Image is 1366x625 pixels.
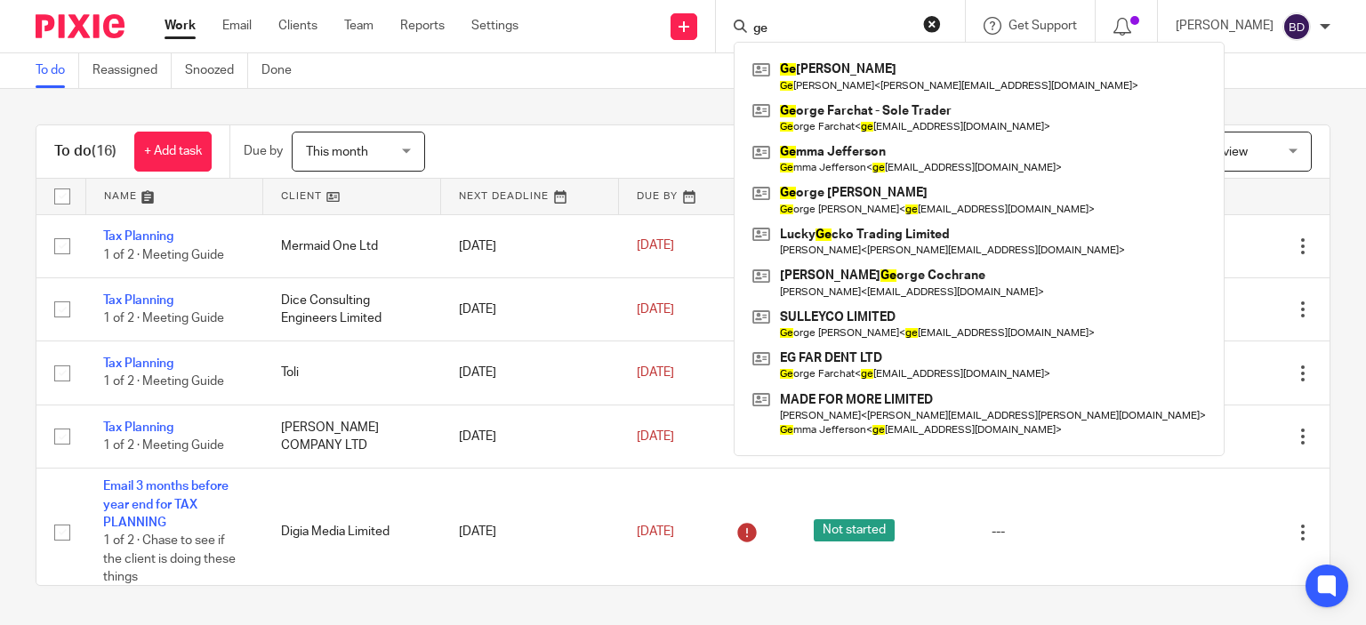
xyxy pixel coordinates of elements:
[103,421,173,434] a: Tax Planning
[54,142,117,161] h1: To do
[263,405,441,468] td: [PERSON_NAME] COMPANY LTD
[1282,12,1311,41] img: svg%3E
[344,17,374,35] a: Team
[92,144,117,158] span: (16)
[222,17,252,35] a: Email
[263,341,441,405] td: Toli
[103,376,224,389] span: 1 of 2 · Meeting Guide
[185,53,248,88] a: Snoozed
[134,132,212,172] a: + Add task
[441,214,619,277] td: [DATE]
[263,214,441,277] td: Mermaid One Ltd
[103,534,236,583] span: 1 of 2 · Chase to see if the client is doing these things
[637,240,674,252] span: [DATE]
[103,480,229,529] a: Email 3 months before year end for TAX PLANNING
[1176,17,1274,35] p: [PERSON_NAME]
[263,469,441,597] td: Digia Media Limited
[637,366,674,379] span: [DATE]
[637,303,674,316] span: [DATE]
[36,14,125,38] img: Pixie
[1008,20,1077,32] span: Get Support
[92,53,172,88] a: Reassigned
[441,341,619,405] td: [DATE]
[751,21,912,37] input: Search
[244,142,283,160] p: Due by
[400,17,445,35] a: Reports
[441,469,619,597] td: [DATE]
[103,230,173,243] a: Tax Planning
[471,17,518,35] a: Settings
[165,17,196,35] a: Work
[103,357,173,370] a: Tax Planning
[814,519,895,541] span: Not started
[441,277,619,341] td: [DATE]
[923,15,941,33] button: Clear
[637,525,674,538] span: [DATE]
[36,53,79,88] a: To do
[992,523,1134,541] div: ---
[263,277,441,341] td: Dice Consulting Engineers Limited
[103,439,224,452] span: 1 of 2 · Meeting Guide
[306,146,368,158] span: This month
[637,430,674,443] span: [DATE]
[278,17,317,35] a: Clients
[441,405,619,468] td: [DATE]
[103,249,224,261] span: 1 of 2 · Meeting Guide
[103,294,173,307] a: Tax Planning
[103,312,224,325] span: 1 of 2 · Meeting Guide
[261,53,305,88] a: Done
